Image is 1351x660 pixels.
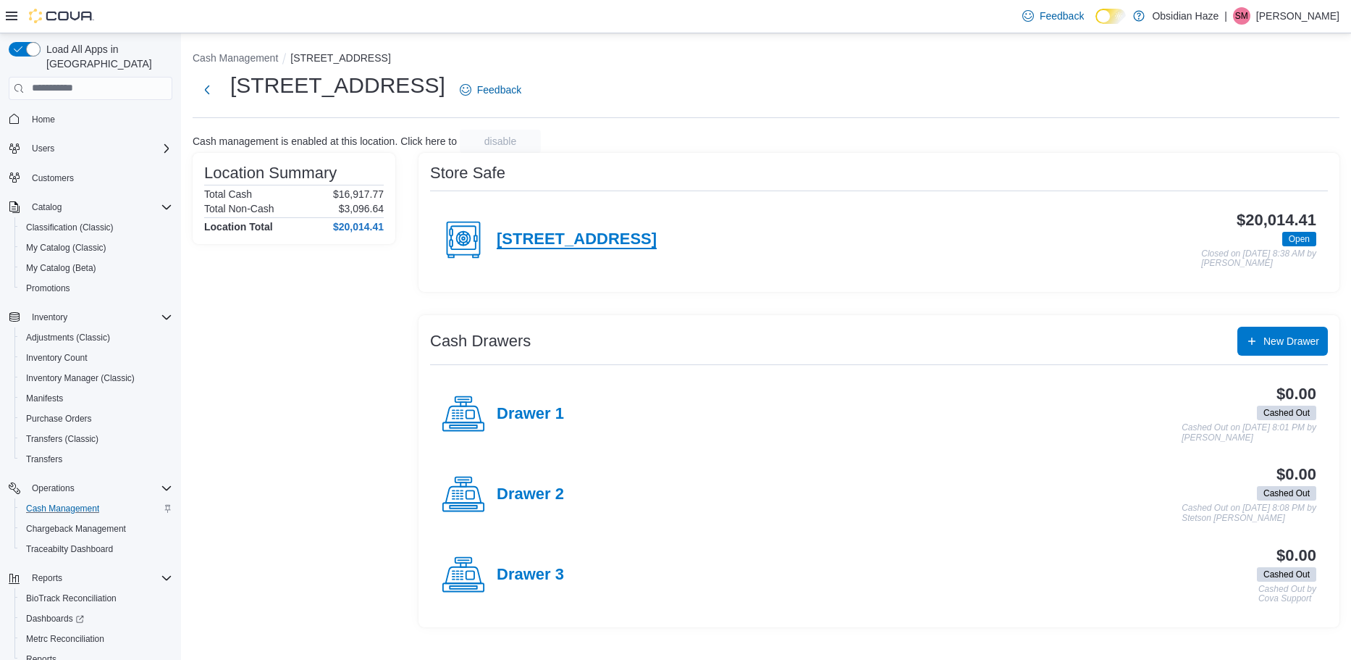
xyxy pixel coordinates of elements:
[14,238,178,258] button: My Catalog (Classic)
[14,629,178,649] button: Metrc Reconciliation
[26,569,68,587] button: Reports
[460,130,541,153] button: disable
[26,140,172,157] span: Users
[20,630,110,648] a: Metrc Reconciliation
[14,588,178,609] button: BioTrack Reconciliation
[3,138,178,159] button: Users
[20,451,172,468] span: Transfers
[1235,7,1248,25] span: SM
[497,485,564,504] h4: Drawer 2
[14,449,178,469] button: Transfers
[32,143,54,154] span: Users
[193,52,278,64] button: Cash Management
[1257,567,1316,582] span: Cashed Out
[20,259,102,277] a: My Catalog (Beta)
[26,140,60,157] button: Users
[230,71,445,100] h1: [STREET_ADDRESS]
[1040,9,1084,23] span: Feedback
[20,239,172,256] span: My Catalog (Classic)
[3,109,178,130] button: Home
[20,590,172,607] span: BioTrack Reconciliation
[26,111,61,128] a: Home
[1017,1,1090,30] a: Feedback
[20,219,119,236] a: Classification (Classic)
[14,539,178,559] button: Traceabilty Dashboard
[20,259,172,277] span: My Catalog (Beta)
[20,280,172,297] span: Promotions
[20,329,116,346] a: Adjustments (Classic)
[20,500,172,517] span: Cash Management
[32,312,67,323] span: Inventory
[1276,466,1316,483] h3: $0.00
[26,633,104,645] span: Metrc Reconciliation
[1237,327,1328,356] button: New Drawer
[26,222,114,233] span: Classification (Classic)
[1095,9,1126,24] input: Dark Mode
[26,372,135,384] span: Inventory Manager (Classic)
[484,134,516,149] span: disable
[20,590,122,607] a: BioTrack Reconciliation
[1256,7,1339,25] p: [PERSON_NAME]
[20,430,172,448] span: Transfers (Classic)
[1182,504,1316,523] p: Cashed Out on [DATE] 8:08 PM by Stetson [PERSON_NAME]
[1276,385,1316,403] h3: $0.00
[430,164,505,182] h3: Store Safe
[290,52,390,64] button: [STREET_ADDRESS]
[26,480,80,497] button: Operations
[26,283,70,294] span: Promotions
[14,409,178,429] button: Purchase Orders
[14,258,178,278] button: My Catalog (Beta)
[26,199,172,216] span: Catalog
[1152,7,1219,25] p: Obsidian Haze
[20,369,172,387] span: Inventory Manager (Classic)
[477,83,521,97] span: Feedback
[14,388,178,409] button: Manifests
[204,164,337,182] h3: Location Summary
[20,540,119,558] a: Traceabilty Dashboard
[1182,423,1316,443] p: Cashed Out on [DATE] 8:01 PM by [PERSON_NAME]
[430,333,531,350] h3: Cash Drawers
[14,348,178,368] button: Inventory Count
[20,349,93,367] a: Inventory Count
[26,393,63,404] span: Manifests
[497,566,564,585] h4: Drawer 3
[32,114,55,125] span: Home
[1257,486,1316,501] span: Cashed Out
[26,110,172,128] span: Home
[20,430,104,448] a: Transfers (Classic)
[26,199,67,216] button: Catalog
[1276,547,1316,564] h3: $0.00
[333,188,384,200] p: $16,917.77
[14,278,178,298] button: Promotions
[26,480,172,497] span: Operations
[20,329,172,346] span: Adjustments (Classic)
[20,390,172,407] span: Manifests
[26,413,92,425] span: Purchase Orders
[20,280,76,297] a: Promotions
[20,610,90,627] a: Dashboards
[14,368,178,388] button: Inventory Manager (Classic)
[26,170,80,187] a: Customers
[20,410,98,427] a: Purchase Orders
[14,498,178,519] button: Cash Management
[41,42,172,71] span: Load All Apps in [GEOGRAPHIC_DATA]
[339,203,384,214] p: $3,096.64
[26,523,126,535] span: Chargeback Management
[26,262,96,274] span: My Catalog (Beta)
[26,242,106,254] span: My Catalog (Classic)
[26,433,98,445] span: Transfers (Classic)
[26,454,62,465] span: Transfers
[29,9,94,23] img: Cova
[1257,406,1316,420] span: Cashed Out
[497,405,564,424] h4: Drawer 1
[20,520,132,538] a: Chargeback Management
[32,572,62,584] span: Reports
[20,390,69,407] a: Manifests
[204,221,273,233] h4: Location Total
[1263,334,1319,348] span: New Drawer
[26,309,73,326] button: Inventory
[1224,7,1227,25] p: |
[1258,585,1316,604] p: Cashed Out by Cova Support
[14,609,178,629] a: Dashboards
